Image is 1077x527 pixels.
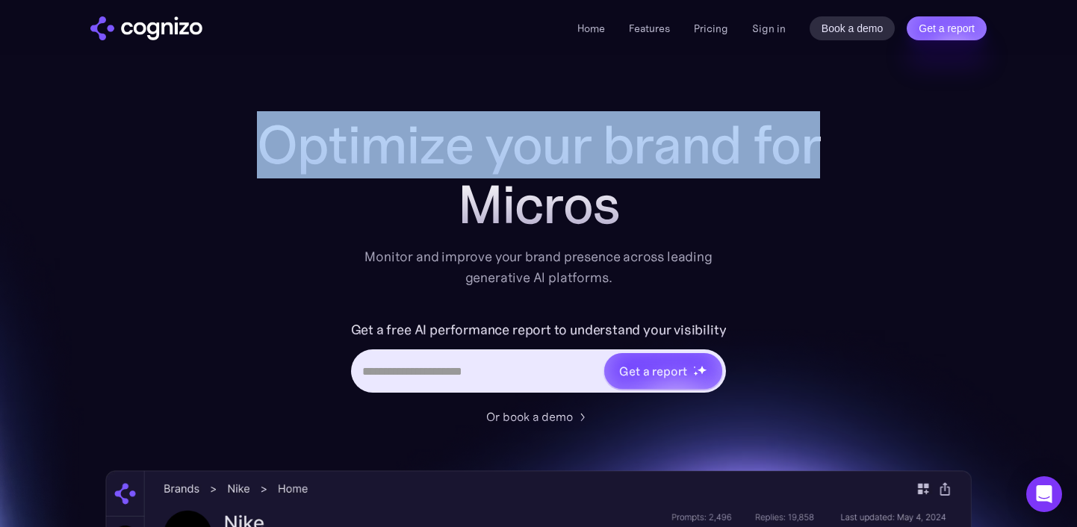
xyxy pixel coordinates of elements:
[240,115,837,175] h1: Optimize your brand for
[907,16,987,40] a: Get a report
[486,408,591,425] a: Or book a demo
[577,22,605,35] a: Home
[629,22,670,35] a: Features
[697,365,707,375] img: star
[355,246,722,288] div: Monitor and improve your brand presence across leading generative AI platforms.
[693,366,695,368] img: star
[90,16,202,40] a: home
[603,352,724,390] a: Get a reportstarstarstar
[694,22,728,35] a: Pricing
[619,362,686,380] div: Get a report
[752,19,786,37] a: Sign in
[1026,476,1062,512] div: Open Intercom Messenger
[351,318,727,400] form: Hero URL Input Form
[240,175,837,234] div: Micros
[693,371,698,376] img: star
[351,318,727,342] label: Get a free AI performance report to understand your visibility
[810,16,896,40] a: Book a demo
[486,408,573,425] div: Or book a demo
[90,16,202,40] img: cognizo logo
